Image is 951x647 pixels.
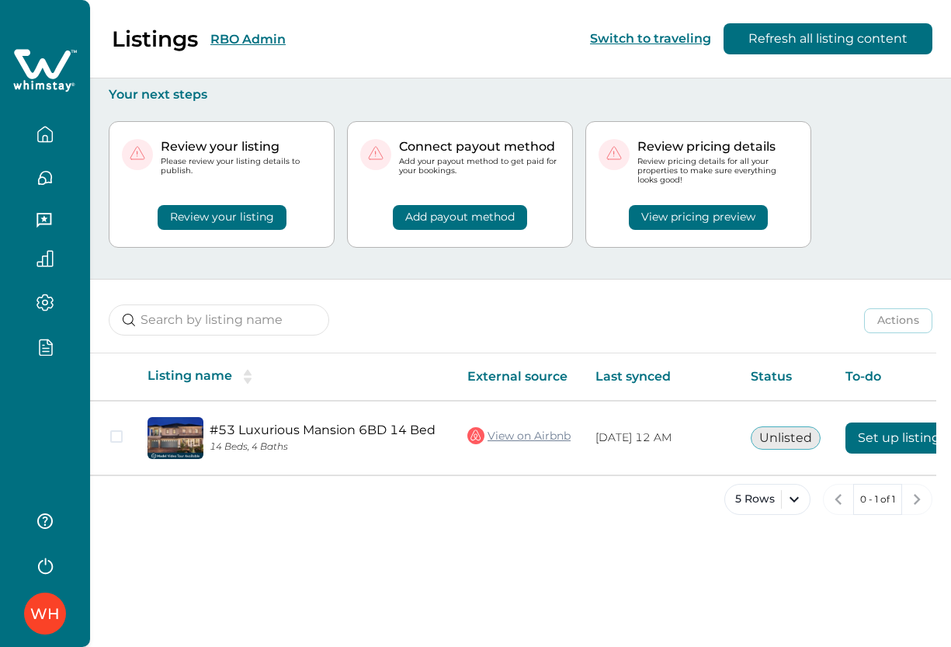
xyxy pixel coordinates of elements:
[148,417,203,459] img: propertyImage_#53 Luxurious Mansion 6BD 14 Bed
[399,139,560,155] p: Connect payout method
[853,484,902,515] button: 0 - 1 of 1
[637,157,798,186] p: Review pricing details for all your properties to make sure everything looks good!
[583,353,738,401] th: Last synced
[135,353,455,401] th: Listing name
[823,484,854,515] button: previous page
[232,369,263,384] button: sorting
[399,157,560,176] p: Add your payout method to get paid for your bookings.
[595,430,726,446] p: [DATE] 12 AM
[629,205,768,230] button: View pricing preview
[455,353,583,401] th: External source
[864,308,932,333] button: Actions
[161,139,321,155] p: Review your listing
[393,205,527,230] button: Add payout method
[901,484,932,515] button: next page
[109,304,329,336] input: Search by listing name
[161,157,321,176] p: Please review your listing details to publish.
[637,139,798,155] p: Review pricing details
[467,426,571,446] a: View on Airbnb
[724,23,932,54] button: Refresh all listing content
[738,353,833,401] th: Status
[30,595,60,632] div: Whimstay Host
[158,205,286,230] button: Review your listing
[210,32,286,47] button: RBO Admin
[109,87,932,103] p: Your next steps
[724,484,810,515] button: 5 Rows
[751,426,821,450] button: Unlisted
[860,492,895,507] p: 0 - 1 of 1
[590,31,711,46] button: Switch to traveling
[210,423,443,437] a: #53 Luxurious Mansion 6BD 14 Bed
[112,26,198,52] p: Listings
[210,441,443,453] p: 14 Beds, 4 Baths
